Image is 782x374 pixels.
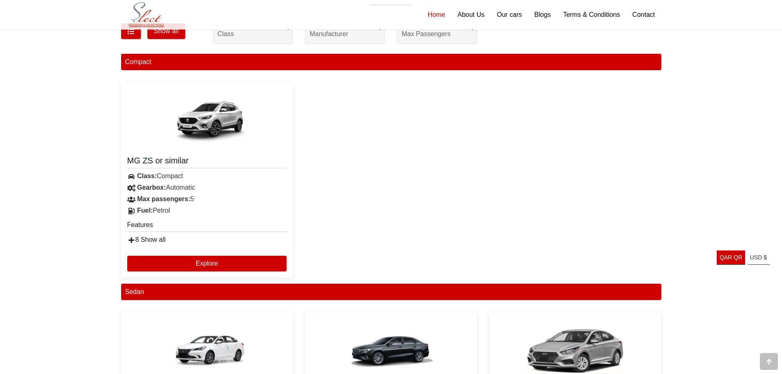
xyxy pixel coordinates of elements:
[147,23,185,39] button: Show all
[127,256,287,271] button: Explore
[127,155,287,168] a: MG ZS or similar
[137,172,157,179] strong: Class:
[121,182,293,193] div: Automatic
[121,170,293,182] div: Compact
[218,24,288,44] span: Class
[123,1,169,29] img: Select Rent a Car
[397,23,477,44] span: Max passengers
[760,353,778,370] div: Go to top
[747,250,770,265] a: USD $
[401,24,472,44] span: Max passengers
[213,23,293,44] span: Class
[158,89,256,150] img: MG ZS or similar
[137,195,190,202] strong: Max passengers:
[310,24,380,44] span: Manufacturer
[137,207,153,214] strong: Fuel:
[305,23,385,44] span: Manufacturer
[127,220,287,232] h5: Features
[121,205,293,216] div: Petrol
[137,184,166,191] strong: Gearbox:
[127,236,166,243] a: 8 Show all
[121,284,661,300] div: Sedan
[121,193,293,205] div: 5
[121,54,661,70] div: Compact
[717,250,745,265] a: QAR QR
